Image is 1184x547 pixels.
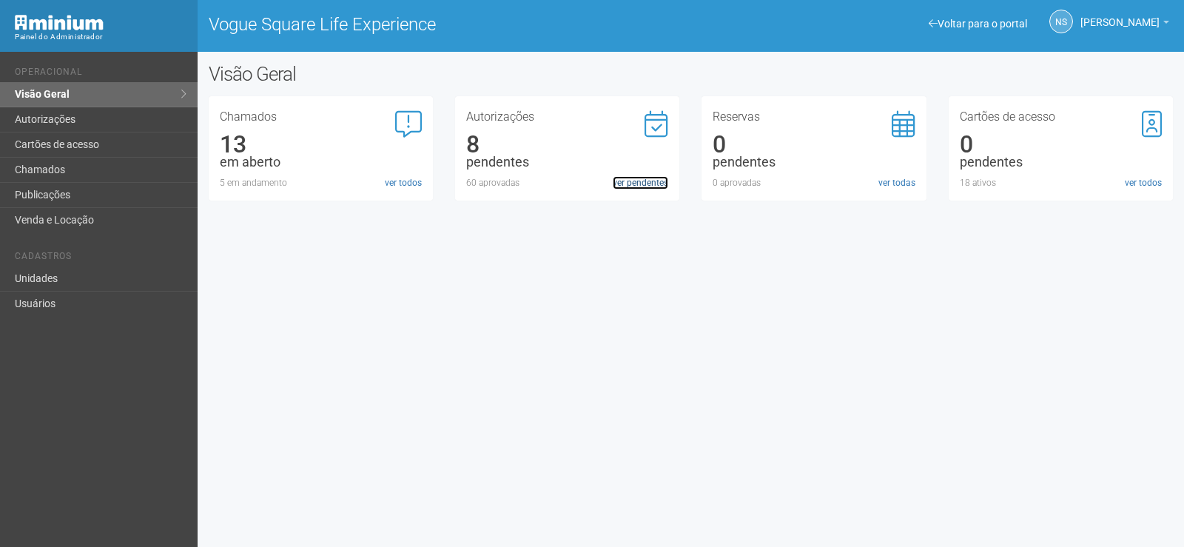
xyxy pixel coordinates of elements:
[713,155,915,169] div: pendentes
[466,138,668,151] div: 8
[220,155,422,169] div: em aberto
[220,111,422,123] h3: Chamados
[15,251,186,266] li: Cadastros
[878,176,915,189] a: ver todas
[713,138,915,151] div: 0
[466,155,668,169] div: pendentes
[466,176,668,189] div: 60 aprovadas
[385,176,422,189] a: ver todos
[960,111,1162,123] h3: Cartões de acesso
[960,155,1162,169] div: pendentes
[713,111,915,123] h3: Reservas
[220,176,422,189] div: 5 em andamento
[929,18,1027,30] a: Voltar para o portal
[209,63,598,85] h2: Visão Geral
[220,138,422,151] div: 13
[1080,19,1169,30] a: [PERSON_NAME]
[713,176,915,189] div: 0 aprovadas
[466,111,668,123] h3: Autorizações
[209,15,680,34] h1: Vogue Square Life Experience
[1080,2,1160,28] span: Nicolle Silva
[15,30,186,44] div: Painel do Administrador
[960,138,1162,151] div: 0
[15,67,186,82] li: Operacional
[15,15,104,30] img: Minium
[960,176,1162,189] div: 18 ativos
[613,176,668,189] a: ver pendentes
[1049,10,1073,33] a: NS
[1125,176,1162,189] a: ver todos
